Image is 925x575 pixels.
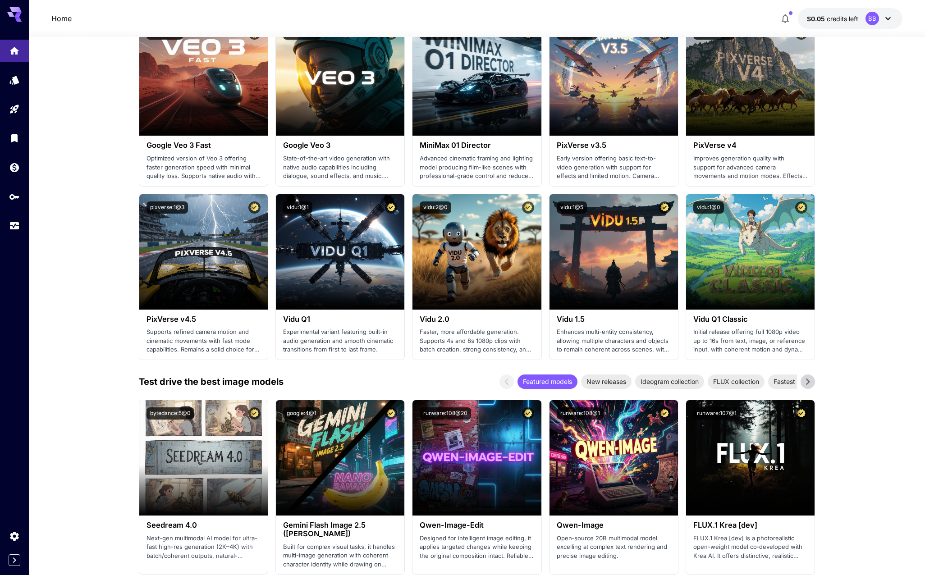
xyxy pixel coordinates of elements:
img: alt [686,400,815,516]
div: BB [865,12,879,25]
span: New releases [581,377,632,386]
img: alt [686,20,815,136]
p: State-of-the-art video generation with native audio capabilities including dialogue, sound effect... [283,154,397,181]
div: Library [9,132,20,144]
img: alt [139,400,268,516]
p: Initial release offering full 1080p video up to 16s from text, image, or reference input, with co... [693,328,807,354]
img: alt [412,20,541,136]
button: vidu:2@0 [420,201,451,214]
h3: PixVerse v4 [693,141,807,150]
div: New releases [581,374,632,389]
h3: PixVerse v4.5 [147,315,261,324]
button: Certified Model – Vetted for best performance and includes a commercial license. [659,407,671,420]
img: alt [276,400,404,516]
p: Next-gen multimodal AI model for ultra-fast high-res generation (2K–4K) with batch/coherent outpu... [147,534,261,561]
button: vidu:1@5 [557,201,587,214]
div: Settings [9,530,20,542]
img: alt [412,400,541,516]
p: Faster, more affordable generation. Supports 4s and 8s 1080p clips with batch creation, strong co... [420,328,534,354]
div: Usage [9,220,20,232]
p: FLUX.1 Krea [dev] is a photorealistic open-weight model co‑developed with Krea AI. It offers dist... [693,534,807,561]
img: alt [550,194,678,310]
p: Advanced cinematic framing and lighting model producing film-like scenes with professional-grade ... [420,154,534,181]
span: $0.05 [807,15,827,23]
button: Certified Model – Vetted for best performance and includes a commercial license. [385,407,397,420]
p: Improves generation quality with support for advanced camera movements and motion modes. Effects ... [693,154,807,181]
button: $0.05BB [798,8,902,29]
button: Certified Model – Vetted for best performance and includes a commercial license. [522,407,534,420]
img: alt [276,20,404,136]
h3: Gemini Flash Image 2.5 ([PERSON_NAME]) [283,521,397,538]
div: API Keys [9,191,20,202]
img: alt [550,400,678,516]
span: FLUX collection [708,377,765,386]
span: Ideogram collection [635,377,704,386]
div: Playground [9,104,20,115]
h3: Qwen-Image [557,521,671,529]
span: credits left [827,15,858,23]
p: Experimental variant featuring built-in audio generation and smooth cinematic transitions from fi... [283,328,397,354]
button: Certified Model – Vetted for best performance and includes a commercial license. [795,407,807,420]
div: Fastest models [768,374,824,389]
h3: Google Veo 3 [283,141,397,150]
button: google:4@1 [283,407,320,420]
a: Home [51,13,72,24]
span: Featured models [517,377,577,386]
h3: Vidu Q1 [283,315,397,324]
img: alt [276,194,404,310]
div: $0.05 [807,14,858,23]
h3: PixVerse v3.5 [557,141,671,150]
p: Early version offering basic text-to-video generation with support for effects and limited motion... [557,154,671,181]
button: Certified Model – Vetted for best performance and includes a commercial license. [248,201,261,214]
img: alt [139,20,268,136]
button: Certified Model – Vetted for best performance and includes a commercial license. [248,407,261,420]
button: pixverse:1@3 [147,201,188,214]
h3: Vidu 2.0 [420,315,534,324]
span: Fastest models [768,377,824,386]
p: Designed for intelligent image editing, it applies targeted changes while keeping the original co... [420,534,534,561]
button: Certified Model – Vetted for best performance and includes a commercial license. [522,201,534,214]
h3: Google Veo 3 Fast [147,141,261,150]
img: alt [686,194,815,310]
button: Certified Model – Vetted for best performance and includes a commercial license. [795,201,807,214]
button: runware:107@1 [693,407,740,420]
p: Supports refined camera motion and cinematic movements with fast mode capabilities. Remains a sol... [147,328,261,354]
div: Models [9,74,20,86]
p: Built for complex visual tasks, it handles multi-image generation with coherent character identit... [283,543,397,569]
h3: Vidu Q1 Classic [693,315,807,324]
p: Test drive the best image models [139,375,284,388]
button: Certified Model – Vetted for best performance and includes a commercial license. [385,201,397,214]
button: runware:108@1 [557,407,604,420]
button: Certified Model – Vetted for best performance and includes a commercial license. [659,201,671,214]
div: Wallet [9,162,20,173]
button: vidu:1@0 [693,201,724,214]
button: bytedance:5@0 [147,407,194,420]
p: Enhances multi-entity consistency, allowing multiple characters and objects to remain coherent ac... [557,328,671,354]
img: alt [139,194,268,310]
h3: FLUX.1 Krea [dev] [693,521,807,529]
img: alt [412,194,541,310]
button: vidu:1@1 [283,201,312,214]
div: Ideogram collection [635,374,704,389]
div: FLUX collection [708,374,765,389]
h3: Vidu 1.5 [557,315,671,324]
p: Open‑source 20B multimodal model excelling at complex text rendering and precise image editing. [557,534,671,561]
button: runware:108@20 [420,407,471,420]
p: Optimized version of Veo 3 offering faster generation speed with minimal quality loss. Supports n... [147,154,261,181]
img: alt [550,20,678,136]
nav: breadcrumb [51,13,72,24]
h3: MiniMax 01 Director [420,141,534,150]
h3: Seedream 4.0 [147,521,261,529]
button: Expand sidebar [9,554,20,566]
h3: Qwen-Image-Edit [420,521,534,529]
div: Featured models [517,374,577,389]
div: Home [9,42,20,54]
